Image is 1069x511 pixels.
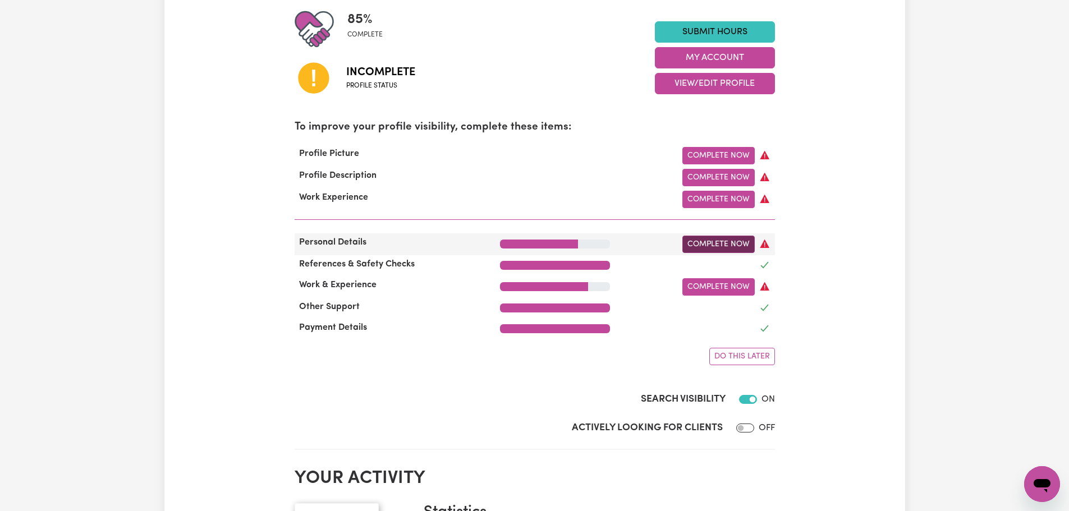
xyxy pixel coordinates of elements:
[347,10,392,49] div: Profile completeness: 85%
[295,323,371,332] span: Payment Details
[714,352,770,361] span: Do this later
[347,10,383,30] span: 85 %
[682,236,755,253] a: Complete Now
[295,238,371,247] span: Personal Details
[572,421,723,435] label: Actively Looking for Clients
[655,21,775,43] a: Submit Hours
[641,392,726,407] label: Search Visibility
[682,169,755,186] a: Complete Now
[346,64,415,81] span: Incomplete
[655,73,775,94] button: View/Edit Profile
[682,147,755,164] a: Complete Now
[295,280,381,289] span: Work & Experience
[682,191,755,208] a: Complete Now
[295,119,775,136] p: To improve your profile visibility, complete these items:
[709,348,775,365] button: Do this later
[295,171,381,180] span: Profile Description
[295,193,373,202] span: Work Experience
[682,278,755,296] a: Complete Now
[761,395,775,404] span: ON
[346,81,415,91] span: Profile status
[655,47,775,68] button: My Account
[1024,466,1060,502] iframe: Button to launch messaging window
[759,423,775,432] span: OFF
[347,30,383,40] span: complete
[295,468,775,489] h2: Your activity
[295,260,419,269] span: References & Safety Checks
[295,149,364,158] span: Profile Picture
[295,302,364,311] span: Other Support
